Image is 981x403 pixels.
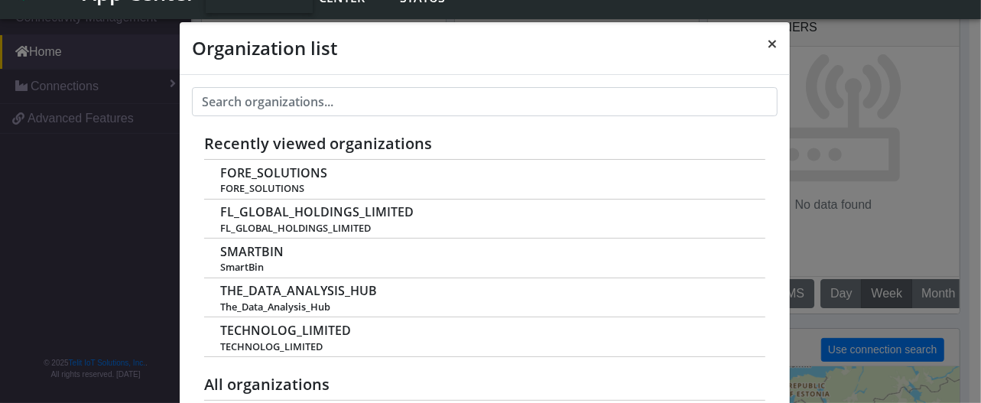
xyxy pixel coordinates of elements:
[220,183,749,194] span: FORE_SOLUTIONS
[220,284,377,298] span: THE_DATA_ANALYSIS_HUB
[220,301,749,313] span: The_Data_Analysis_Hub
[220,223,749,234] span: FL_GLOBAL_HOLDINGS_LIMITED
[220,166,327,180] span: FORE_SOLUTIONS
[767,31,778,56] span: ×
[192,87,778,116] input: Search organizations...
[220,245,284,259] span: SMARTBIN
[220,262,749,273] span: SmartBin
[220,323,351,338] span: TECHNOLOG_LIMITED
[220,341,749,353] span: TECHNOLOG_LIMITED
[204,375,765,394] h5: All organizations
[192,34,337,62] h4: Organization list
[204,135,765,153] h5: Recently viewed organizations
[220,205,414,219] span: FL_GLOBAL_HOLDINGS_LIMITED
